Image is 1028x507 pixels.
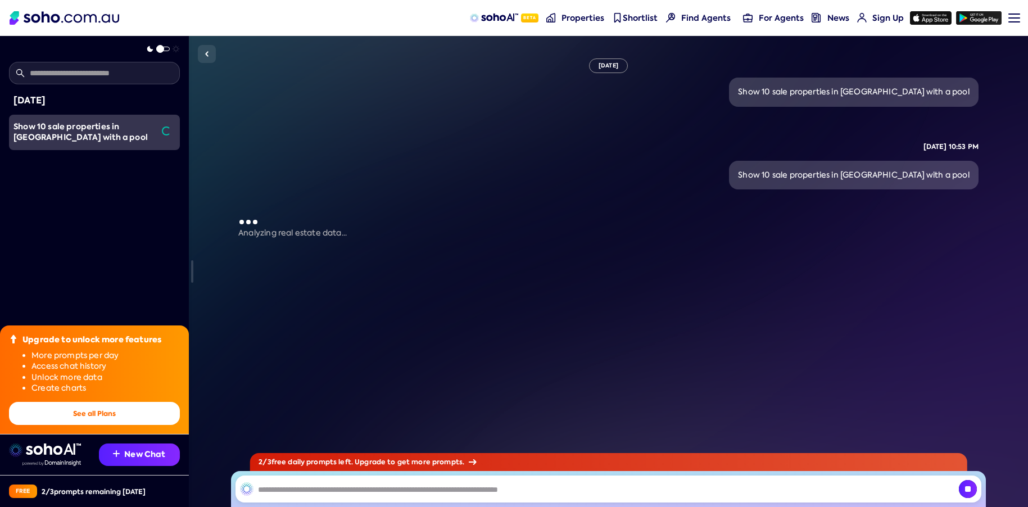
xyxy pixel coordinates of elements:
span: Beta [521,13,538,22]
div: [DATE] [13,93,175,108]
img: for-agents-nav icon [857,13,867,22]
p: Analyzing real estate data... [238,228,979,239]
img: shortlist-nav icon [613,13,622,22]
li: Unlock more data [31,372,180,383]
img: Sidebar toggle icon [200,47,214,61]
li: Access chat history [31,361,180,372]
img: Data provided by Domain Insight [22,460,81,466]
li: More prompts per day [31,350,180,361]
img: app-store icon [910,11,952,25]
li: Create charts [31,383,180,394]
img: properties-nav icon [546,13,556,22]
img: Soho Logo [10,11,119,25]
img: sohoAI logo [470,13,518,22]
span: Properties [561,12,604,24]
img: sohoai logo [9,443,81,457]
img: Arrow icon [469,459,477,465]
img: google-play icon [956,11,1002,25]
span: Shortlist [623,12,658,24]
img: Find agents icon [666,13,676,22]
a: Show 10 sale properties in [GEOGRAPHIC_DATA] with a pool [9,115,155,150]
div: Show 10 sale properties in Melbourne with a pool [13,121,155,143]
span: Sign Up [872,12,904,24]
span: Show 10 sale properties in [GEOGRAPHIC_DATA] with a pool [13,121,148,143]
div: Show 10 sale properties in [GEOGRAPHIC_DATA] with a pool [738,87,970,98]
div: 2 / 3 free daily prompts left. Upgrade to get more prompts. [250,453,967,471]
div: Free [9,485,37,498]
div: Show 10 sale properties in [GEOGRAPHIC_DATA] with a pool [738,170,970,181]
img: Send icon [959,480,977,498]
div: [DATE] 10:53 PM [923,142,979,152]
span: For Agents [759,12,804,24]
img: SohoAI logo black [240,482,253,496]
button: New Chat [99,443,180,466]
button: Cancel request [959,480,977,498]
div: Upgrade to unlock more features [22,334,161,346]
img: Upgrade icon [9,334,18,343]
div: 2 / 3 prompts remaining [DATE] [42,487,146,496]
img: for-agents-nav icon [743,13,753,22]
span: Find Agents [681,12,731,24]
button: See all Plans [9,402,180,425]
div: [DATE] [589,58,628,73]
img: Recommendation icon [113,450,120,457]
img: news-nav icon [812,13,821,22]
span: News [827,12,849,24]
